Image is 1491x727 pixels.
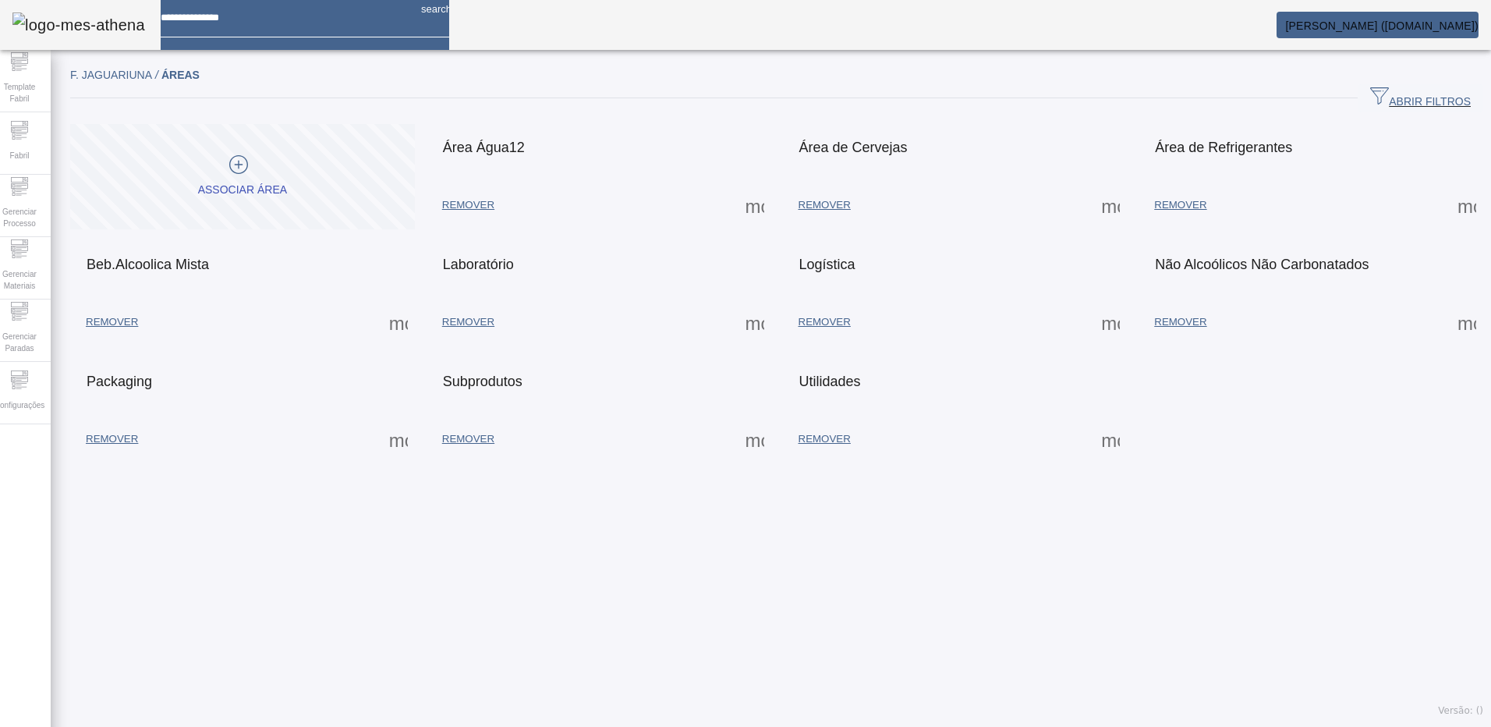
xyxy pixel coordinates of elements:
[78,425,146,453] button: REMOVER
[741,191,769,219] button: Mais
[799,140,908,155] span: Área de Cervejas
[799,197,851,213] span: REMOVER
[1438,705,1483,716] span: Versão: ()
[86,314,138,330] span: REMOVER
[155,69,158,81] em: /
[741,425,769,453] button: Mais
[799,374,861,389] span: Utilidades
[5,145,34,166] span: Fabril
[87,374,152,389] span: Packaging
[12,12,145,37] img: logo-mes-athena
[434,308,502,336] button: REMOVER
[1154,197,1206,213] span: REMOVER
[442,431,494,447] span: REMOVER
[799,314,851,330] span: REMOVER
[442,314,494,330] span: REMOVER
[791,308,859,336] button: REMOVER
[1096,308,1124,336] button: Mais
[70,124,415,229] button: Associar área
[434,425,502,453] button: REMOVER
[198,183,287,198] div: Associar área
[443,140,525,155] span: Área Água12
[1285,20,1479,32] span: [PERSON_NAME] ([DOMAIN_NAME])
[86,431,138,447] span: REMOVER
[791,425,859,453] button: REMOVER
[161,69,200,81] span: ÁREAS
[384,308,413,336] button: Mais
[384,425,413,453] button: Mais
[70,69,161,81] span: F. Jaguariuna
[442,197,494,213] span: REMOVER
[1155,140,1292,155] span: Área de Refrigerantes
[799,431,851,447] span: REMOVER
[1154,314,1206,330] span: REMOVER
[434,191,502,219] button: REMOVER
[741,308,769,336] button: Mais
[1358,84,1483,112] button: ABRIR FILTROS
[1096,191,1124,219] button: Mais
[1155,257,1369,272] span: Não Alcoólicos Não Carbonatados
[1096,425,1124,453] button: Mais
[1453,308,1481,336] button: Mais
[1146,191,1214,219] button: REMOVER
[799,257,855,272] span: Logística
[87,257,209,272] span: Beb.Alcoolica Mista
[1370,87,1471,110] span: ABRIR FILTROS
[1453,191,1481,219] button: Mais
[78,308,146,336] button: REMOVER
[791,191,859,219] button: REMOVER
[443,257,514,272] span: Laboratório
[1146,308,1214,336] button: REMOVER
[443,374,522,389] span: Subprodutos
